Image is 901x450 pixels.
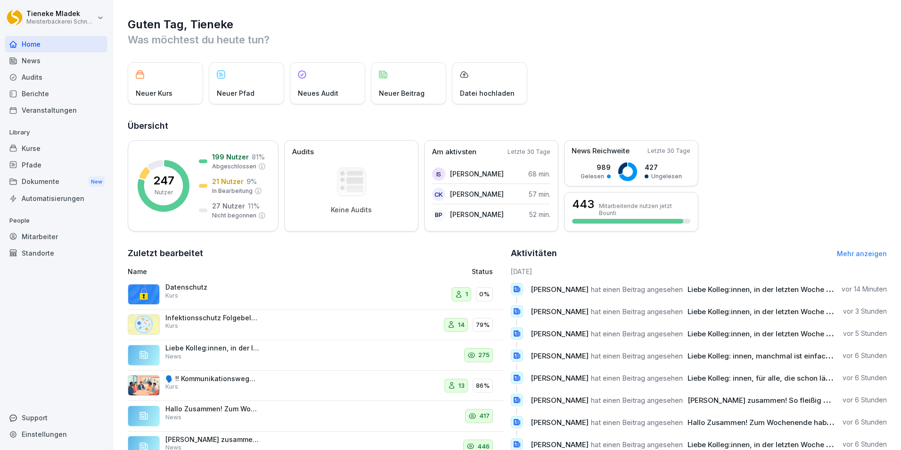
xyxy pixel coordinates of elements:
p: Letzte 30 Tage [508,148,550,156]
p: Neuer Kurs [136,88,172,98]
p: 57 min. [529,189,550,199]
h1: Guten Tag, Tieneke [128,17,887,32]
span: hat einen Beitrag angesehen [591,307,683,316]
p: vor 6 Stunden [843,417,887,427]
div: CK [432,188,445,201]
span: [PERSON_NAME] [531,307,589,316]
p: vor 3 Stunden [843,307,887,316]
p: vor 5 Stunden [843,329,887,338]
p: News Reichweite [572,146,630,157]
span: [PERSON_NAME] [531,374,589,383]
p: 27 Nutzer [212,201,245,211]
p: 86% [476,381,490,391]
a: Kurse [5,140,107,157]
p: Nutzer [155,188,173,197]
p: Kurs [165,383,178,391]
span: hat einen Beitrag angesehen [591,396,683,405]
a: Standorte [5,245,107,261]
a: Pfade [5,157,107,173]
p: Gelesen [581,172,604,181]
div: IS [432,167,445,181]
p: 21 Nutzer [212,176,244,186]
p: Mitarbeitende nutzen jetzt Bounti [599,202,690,217]
p: [PERSON_NAME] zusammen! So fleißig wir Ihr am Wochenende Vesperweckle in den Filialen verkauft 👌,... [165,435,260,444]
p: Tieneke Mladek [26,10,95,18]
a: Veranstaltungen [5,102,107,118]
p: 81 % [252,152,265,162]
img: jtrrztwhurl1lt2nit6ma5t3.png [128,314,160,335]
a: News [5,52,107,69]
p: Abgeschlossen [212,162,256,171]
h3: 443 [572,199,594,210]
div: BP [432,208,445,221]
span: [PERSON_NAME] [531,396,589,405]
p: vor 6 Stunden [843,351,887,360]
p: [PERSON_NAME] [450,169,504,179]
p: [PERSON_NAME] [450,209,504,219]
span: [PERSON_NAME] [531,285,589,294]
p: 199 Nutzer [212,152,249,162]
div: Dokumente [5,173,107,191]
a: Mitarbeiter [5,228,107,245]
p: News [165,352,181,361]
a: DokumenteNew [5,173,107,191]
p: 427 [645,162,682,172]
div: Support [5,409,107,426]
p: Datenschutz [165,283,260,292]
h2: Aktivitäten [511,247,557,260]
p: 9 % [246,176,257,186]
a: Einstellungen [5,426,107,442]
p: Am aktivsten [432,147,476,158]
p: 52 min. [529,209,550,219]
p: 79% [476,320,490,330]
p: Neuer Pfad [217,88,254,98]
p: Audits [292,147,314,158]
a: Hallo Zusammen! Zum Wochenende habe ich noch ein kleines Video für Euch mit tollen Tips zur richt... [128,401,504,432]
a: Home [5,36,107,52]
p: Liebe Kolleg:innen, in der letzten Woche war das Wetter nicht ganz auf unserer Seite 🌦️, aber jet... [165,344,260,352]
p: Nicht begonnen [212,211,256,220]
span: hat einen Beitrag angesehen [591,351,683,360]
span: [PERSON_NAME] [531,418,589,427]
a: Mehr anzeigen [837,250,887,258]
span: hat einen Beitrag angesehen [591,329,683,338]
div: Audits [5,69,107,85]
p: Kurs [165,292,178,300]
span: hat einen Beitrag angesehen [591,374,683,383]
img: gp1n7epbxsf9lzaihqn479zn.png [128,284,160,305]
a: DatenschutzKurs10% [128,279,504,310]
p: Kurs [165,322,178,330]
a: Automatisierungen [5,190,107,207]
a: Berichte [5,85,107,102]
span: hat einen Beitrag angesehen [591,440,683,449]
p: 0% [479,290,490,299]
p: Keine Audits [331,206,372,214]
p: 13 [459,381,465,391]
p: Neuer Beitrag [379,88,425,98]
p: Ungelesen [651,172,682,181]
h2: Zuletzt bearbeitet [128,247,504,260]
p: Library [5,125,107,140]
p: 417 [479,411,490,421]
p: Name [128,267,363,276]
p: vor 6 Stunden [843,395,887,405]
p: In Bearbeitung [212,187,253,195]
h6: [DATE] [511,267,887,276]
p: 275 [478,350,490,360]
a: 🗣️ !! Kommunikationswegweiser !!: Konfliktgespräche erfolgreich führenKurs1386% [128,371,504,401]
span: [PERSON_NAME] [531,329,589,338]
p: 🗣️ !! Kommunikationswegweiser !!: Konfliktgespräche erfolgreich führen [165,375,260,383]
span: [PERSON_NAME] [531,440,589,449]
p: Infektionsschutz Folgebelehrung (nach §43 IfSG) [165,314,260,322]
p: vor 6 Stunden [843,440,887,449]
span: hat einen Beitrag angesehen [591,285,683,294]
p: vor 14 Minuten [842,284,887,294]
span: hat einen Beitrag angesehen [591,418,683,427]
a: Infektionsschutz Folgebelehrung (nach §43 IfSG)Kurs1479% [128,310,504,341]
p: People [5,213,107,228]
